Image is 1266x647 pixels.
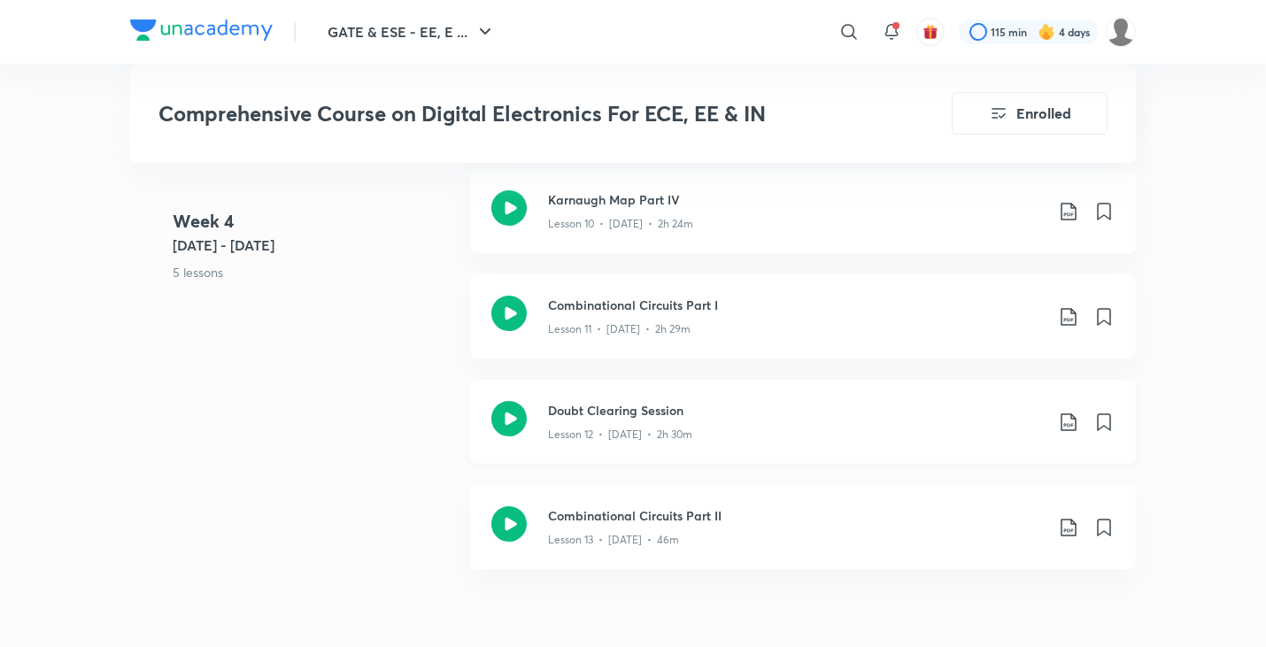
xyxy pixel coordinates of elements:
a: Company Logo [130,19,273,45]
img: Tarun Kumar [1106,17,1136,47]
h3: Doubt Clearing Session [548,401,1044,420]
h5: [DATE] - [DATE] [173,235,456,256]
h3: Comprehensive Course on Digital Electronics For ECE, EE & IN [158,101,852,127]
a: Karnaugh Map Part IVLesson 10 • [DATE] • 2h 24m [470,169,1136,274]
img: Company Logo [130,19,273,41]
a: Combinational Circuits Part ILesson 11 • [DATE] • 2h 29m [470,274,1136,380]
h4: Week 4 [173,208,456,235]
a: Combinational Circuits Part IILesson 13 • [DATE] • 46m [470,485,1136,590]
p: 5 lessons [173,263,456,281]
p: Lesson 11 • [DATE] • 2h 29m [548,321,691,337]
h3: Combinational Circuits Part II [548,506,1044,525]
p: Lesson 12 • [DATE] • 2h 30m [548,427,692,443]
p: Lesson 13 • [DATE] • 46m [548,532,679,548]
img: streak [1038,23,1055,41]
img: avatar [922,24,938,40]
h3: Combinational Circuits Part I [548,296,1044,314]
a: Doubt Clearing SessionLesson 12 • [DATE] • 2h 30m [470,380,1136,485]
button: Enrolled [952,92,1108,135]
button: GATE & ESE - EE, E ... [317,14,506,50]
h3: Karnaugh Map Part IV [548,190,1044,209]
button: avatar [916,18,945,46]
p: Lesson 10 • [DATE] • 2h 24m [548,216,693,232]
